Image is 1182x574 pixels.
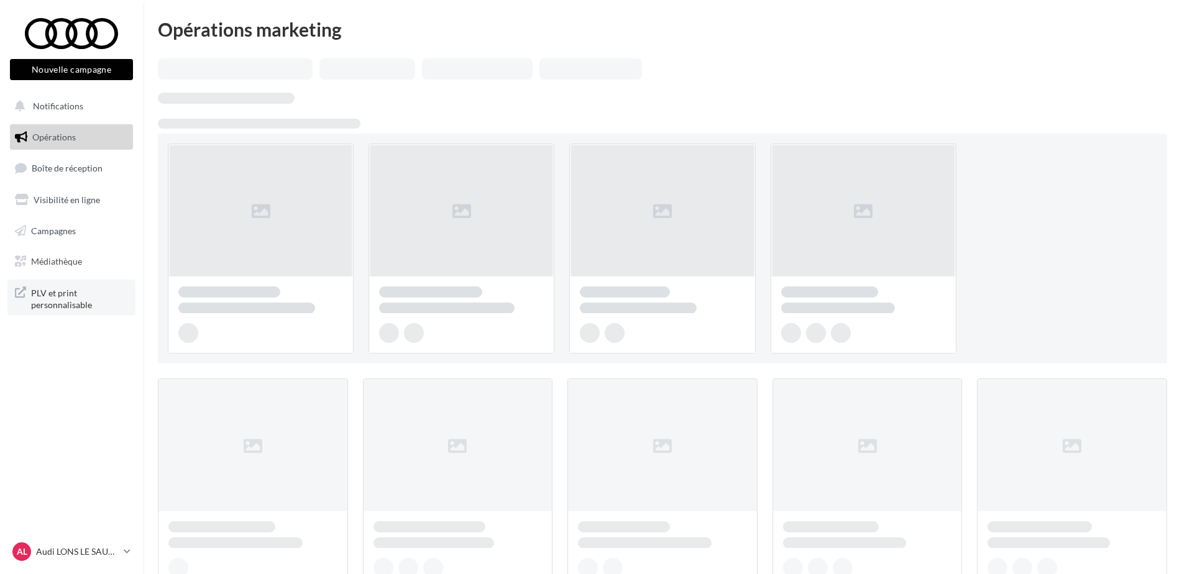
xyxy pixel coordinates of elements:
[7,155,135,181] a: Boîte de réception
[36,545,119,558] p: Audi LONS LE SAUNIER
[7,280,135,316] a: PLV et print personnalisable
[32,132,76,142] span: Opérations
[34,194,100,205] span: Visibilité en ligne
[7,248,135,275] a: Médiathèque
[10,540,133,563] a: AL Audi LONS LE SAUNIER
[158,20,1167,39] div: Opérations marketing
[31,225,76,235] span: Campagnes
[32,163,103,173] span: Boîte de réception
[31,285,128,311] span: PLV et print personnalisable
[7,218,135,244] a: Campagnes
[7,187,135,213] a: Visibilité en ligne
[7,93,131,119] button: Notifications
[10,59,133,80] button: Nouvelle campagne
[33,101,83,111] span: Notifications
[7,124,135,150] a: Opérations
[17,545,27,558] span: AL
[31,256,82,266] span: Médiathèque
